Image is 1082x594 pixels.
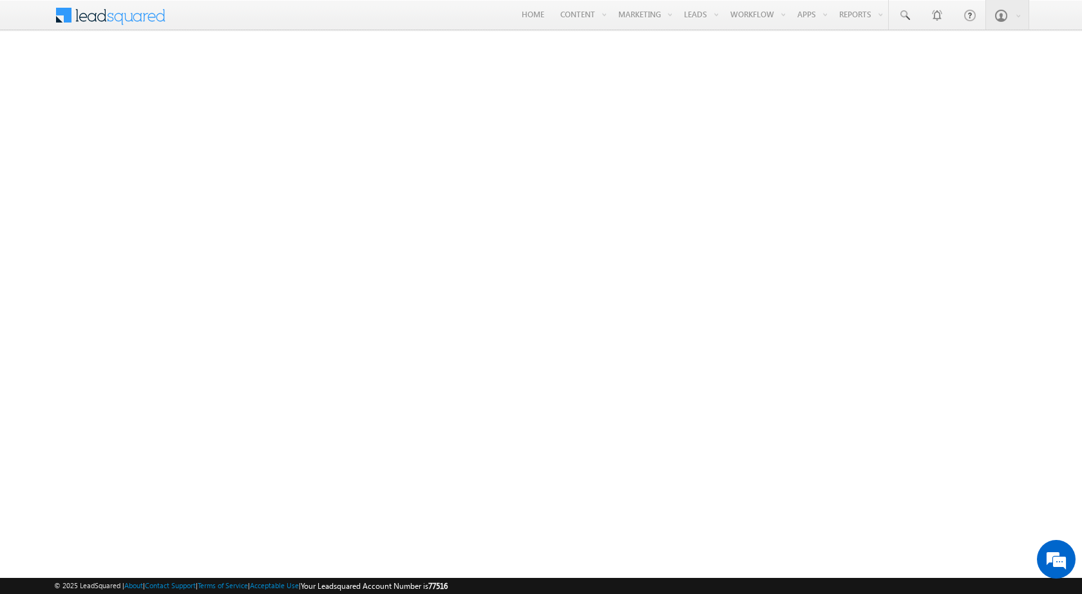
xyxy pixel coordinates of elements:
a: Acceptable Use [250,581,299,589]
span: © 2025 LeadSquared | | | | | [54,580,448,592]
a: About [124,581,143,589]
a: Terms of Service [198,581,248,589]
span: Your Leadsquared Account Number is [301,581,448,591]
a: Contact Support [145,581,196,589]
span: 77516 [428,581,448,591]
